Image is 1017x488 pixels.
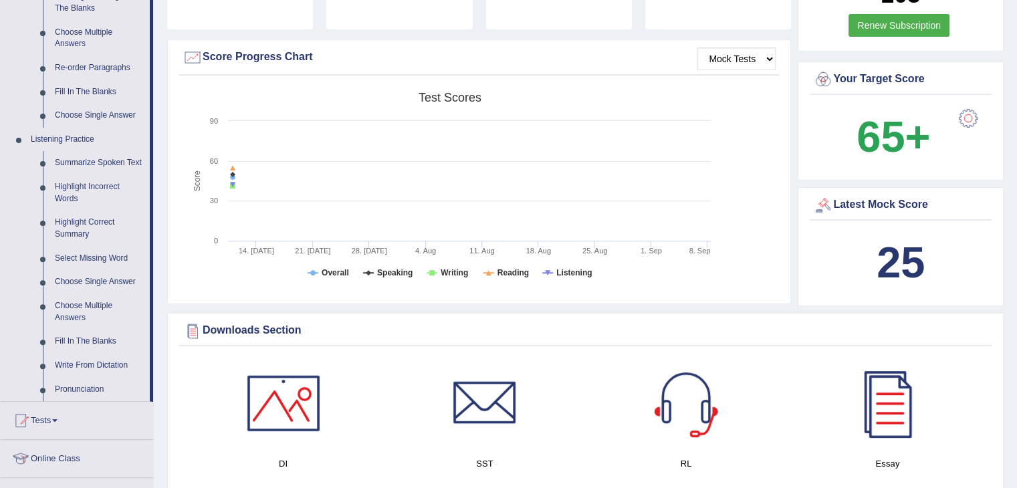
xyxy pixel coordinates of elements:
tspan: Listening [556,268,592,277]
tspan: 28. [DATE] [352,247,387,255]
text: 90 [210,117,218,125]
tspan: Score [193,170,202,192]
tspan: Reading [497,268,529,277]
tspan: Test scores [419,91,481,104]
text: 0 [214,237,218,245]
a: Choose Multiple Answers [49,294,150,330]
h4: RL [592,457,780,471]
a: Summarize Spoken Text [49,151,150,175]
tspan: 14. [DATE] [239,247,274,255]
a: Listening Practice [25,128,150,152]
a: Pronunciation [49,378,150,402]
a: Write From Dictation [49,354,150,378]
a: Select Missing Word [49,247,150,271]
tspan: 21. [DATE] [295,247,330,255]
a: Choose Single Answer [49,104,150,128]
a: Fill In The Blanks [49,80,150,104]
b: 65+ [857,112,930,161]
div: Downloads Section [183,321,988,341]
a: Tests [1,402,153,435]
a: Choose Single Answer [49,270,150,294]
h4: Essay [794,457,982,471]
a: Highlight Incorrect Words [49,175,150,211]
tspan: Speaking [377,268,413,277]
tspan: 4. Aug [415,247,436,255]
tspan: 1. Sep [641,247,662,255]
tspan: 11. Aug [469,247,494,255]
tspan: 25. Aug [582,247,607,255]
h4: DI [189,457,377,471]
tspan: Overall [322,268,349,277]
b: 25 [877,238,925,287]
div: Score Progress Chart [183,47,776,68]
tspan: 18. Aug [526,247,551,255]
text: 60 [210,157,218,165]
a: Choose Multiple Answers [49,21,150,56]
a: Renew Subscription [849,14,949,37]
a: Re-order Paragraphs [49,56,150,80]
div: Latest Mock Score [813,195,988,215]
tspan: Writing [441,268,468,277]
div: Your Target Score [813,70,988,90]
a: Highlight Correct Summary [49,211,150,246]
a: Online Class [1,440,153,473]
text: 30 [210,197,218,205]
a: Fill In The Blanks [49,330,150,354]
h4: SST [390,457,578,471]
tspan: 8. Sep [689,247,711,255]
